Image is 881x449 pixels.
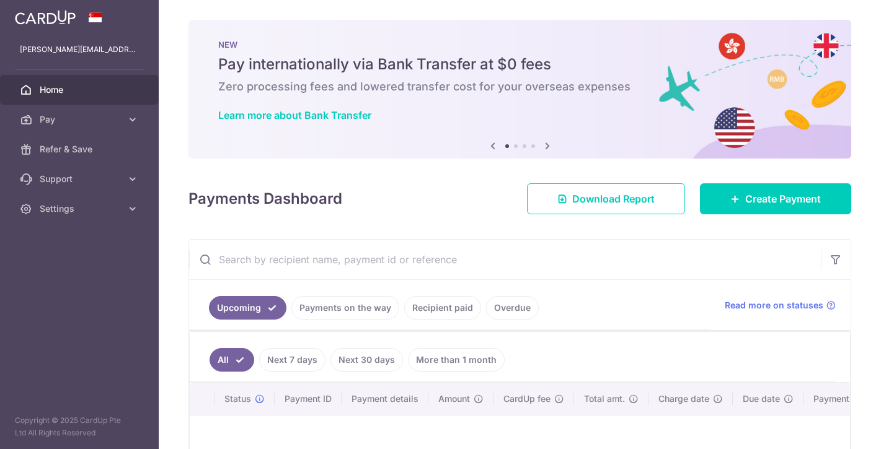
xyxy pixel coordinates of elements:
[210,348,254,372] a: All
[584,393,625,405] span: Total amt.
[438,393,470,405] span: Amount
[743,393,780,405] span: Due date
[658,393,709,405] span: Charge date
[572,191,655,206] span: Download Report
[486,296,539,320] a: Overdue
[218,54,821,74] h5: Pay internationally via Bank Transfer at $0 fees
[15,10,76,25] img: CardUp
[725,299,836,312] a: Read more on statuses
[40,113,122,126] span: Pay
[20,43,139,56] p: [PERSON_NAME][EMAIL_ADDRESS][DOMAIN_NAME]
[527,183,685,214] a: Download Report
[218,40,821,50] p: NEW
[259,348,325,372] a: Next 7 days
[218,109,371,121] a: Learn more about Bank Transfer
[330,348,403,372] a: Next 30 days
[275,383,342,415] th: Payment ID
[404,296,481,320] a: Recipient paid
[408,348,505,372] a: More than 1 month
[40,143,122,155] span: Refer & Save
[40,84,122,96] span: Home
[209,296,286,320] a: Upcoming
[40,173,122,185] span: Support
[342,383,428,415] th: Payment details
[188,188,342,210] h4: Payments Dashboard
[725,299,823,312] span: Read more on statuses
[503,393,551,405] span: CardUp fee
[218,79,821,94] h6: Zero processing fees and lowered transfer cost for your overseas expenses
[224,393,251,405] span: Status
[745,191,821,206] span: Create Payment
[40,203,122,215] span: Settings
[700,183,851,214] a: Create Payment
[291,296,399,320] a: Payments on the way
[189,240,821,279] input: Search by recipient name, payment id or reference
[188,20,851,159] img: Bank transfer banner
